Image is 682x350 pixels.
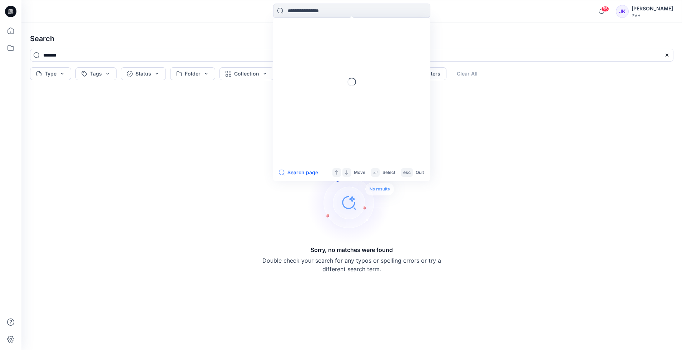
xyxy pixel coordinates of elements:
[632,13,673,18] div: PVH
[416,169,424,176] p: Quit
[311,246,393,254] h5: Sorry, no matches were found
[307,160,407,246] img: Sorry, no matches were found
[403,169,411,176] p: esc
[279,168,318,177] button: Search page
[601,6,609,12] span: 55
[219,67,274,80] button: Collection
[382,169,395,176] p: Select
[75,67,117,80] button: Tags
[354,169,365,176] p: Move
[262,256,441,273] p: Double check your search for any typos or spelling errors or try a different search term.
[24,29,679,49] h4: Search
[170,67,215,80] button: Folder
[30,67,71,80] button: Type
[616,5,629,18] div: JK
[632,4,673,13] div: [PERSON_NAME]
[121,67,166,80] button: Status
